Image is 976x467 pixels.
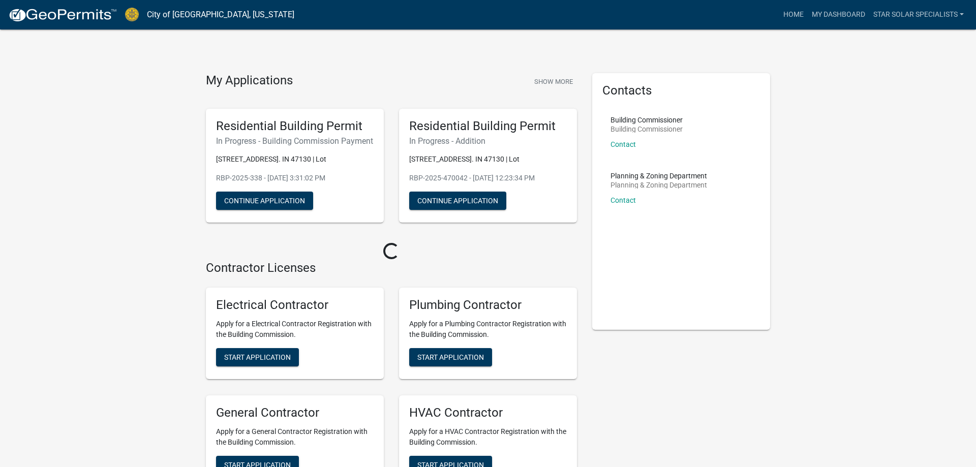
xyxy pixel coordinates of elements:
h6: In Progress - Addition [409,136,567,146]
h5: Residential Building Permit [409,119,567,134]
a: City of [GEOGRAPHIC_DATA], [US_STATE] [147,6,294,23]
p: [STREET_ADDRESS]. IN 47130 | Lot [216,154,374,165]
a: Home [779,5,808,24]
img: City of Jeffersonville, Indiana [125,8,139,21]
a: Star Solar Specialists [869,5,968,24]
h6: In Progress - Building Commission Payment [216,136,374,146]
h5: Electrical Contractor [216,298,374,313]
button: Continue Application [216,192,313,210]
p: RBP-2025-470042 - [DATE] 12:23:34 PM [409,173,567,183]
p: Apply for a Plumbing Contractor Registration with the Building Commission. [409,319,567,340]
h5: HVAC Contractor [409,406,567,420]
h4: Contractor Licenses [206,261,577,275]
p: Planning & Zoning Department [611,181,707,189]
button: Start Application [216,348,299,366]
span: Start Application [417,353,484,361]
h4: My Applications [206,73,293,88]
span: Start Application [224,353,291,361]
p: Building Commissioner [611,116,683,123]
p: Building Commissioner [611,126,683,133]
a: Contact [611,196,636,204]
button: Start Application [409,348,492,366]
p: Apply for a General Contractor Registration with the Building Commission. [216,426,374,448]
h5: Contacts [602,83,760,98]
h5: General Contractor [216,406,374,420]
button: Show More [530,73,577,90]
h5: Plumbing Contractor [409,298,567,313]
a: Contact [611,140,636,148]
h5: Residential Building Permit [216,119,374,134]
p: Apply for a Electrical Contractor Registration with the Building Commission. [216,319,374,340]
a: My Dashboard [808,5,869,24]
p: RBP-2025-338 - [DATE] 3:31:02 PM [216,173,374,183]
p: Apply for a HVAC Contractor Registration with the Building Commission. [409,426,567,448]
p: [STREET_ADDRESS]. IN 47130 | Lot [409,154,567,165]
p: Planning & Zoning Department [611,172,707,179]
button: Continue Application [409,192,506,210]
